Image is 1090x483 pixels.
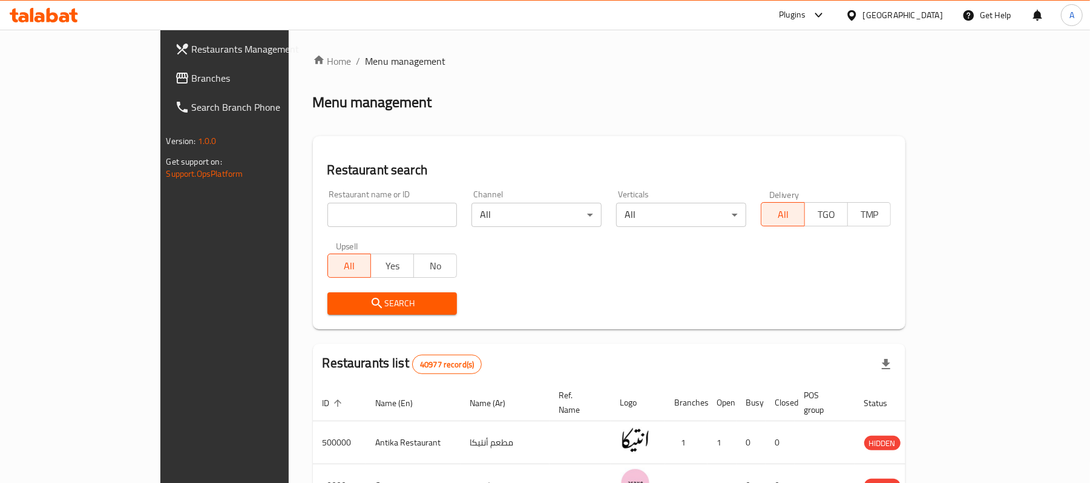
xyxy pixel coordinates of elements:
[611,384,665,421] th: Logo
[376,257,409,275] span: Yes
[620,425,651,455] img: Antika Restaurant
[864,436,901,450] span: HIDDEN
[1069,8,1074,22] span: A
[165,64,343,93] a: Branches
[766,421,795,464] td: 0
[165,34,343,64] a: Restaurants Management
[166,166,243,182] a: Support.OpsPlatform
[413,359,481,370] span: 40977 record(s)
[665,421,708,464] td: 1
[766,206,799,223] span: All
[313,54,906,68] nav: breadcrumb
[327,161,891,179] h2: Restaurant search
[766,384,795,421] th: Closed
[559,388,596,417] span: Ref. Name
[323,354,482,374] h2: Restaurants list
[419,257,452,275] span: No
[804,202,848,226] button: TGO
[471,203,602,227] div: All
[198,133,217,149] span: 1.0.0
[461,421,550,464] td: مطعم أنتيكا
[779,8,806,22] div: Plugins
[863,8,943,22] div: [GEOGRAPHIC_DATA]
[616,203,746,227] div: All
[192,100,333,114] span: Search Branch Phone
[323,396,346,410] span: ID
[333,257,366,275] span: All
[327,254,371,278] button: All
[864,396,904,410] span: Status
[356,54,361,68] li: /
[761,202,804,226] button: All
[872,350,901,379] div: Export file
[337,296,448,311] span: Search
[166,154,222,169] span: Get support on:
[327,292,458,315] button: Search
[737,384,766,421] th: Busy
[366,421,461,464] td: Antika Restaurant
[166,133,196,149] span: Version:
[708,421,737,464] td: 1
[192,71,333,85] span: Branches
[665,384,708,421] th: Branches
[366,54,446,68] span: Menu management
[708,384,737,421] th: Open
[470,396,522,410] span: Name (Ar)
[810,206,843,223] span: TGO
[376,396,429,410] span: Name (En)
[165,93,343,122] a: Search Branch Phone
[413,254,457,278] button: No
[370,254,414,278] button: Yes
[327,203,458,227] input: Search for restaurant name or ID..
[769,190,799,199] label: Delivery
[804,388,840,417] span: POS group
[847,202,891,226] button: TMP
[853,206,886,223] span: TMP
[313,93,432,112] h2: Menu management
[192,42,333,56] span: Restaurants Management
[737,421,766,464] td: 0
[412,355,482,374] div: Total records count
[336,241,358,250] label: Upsell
